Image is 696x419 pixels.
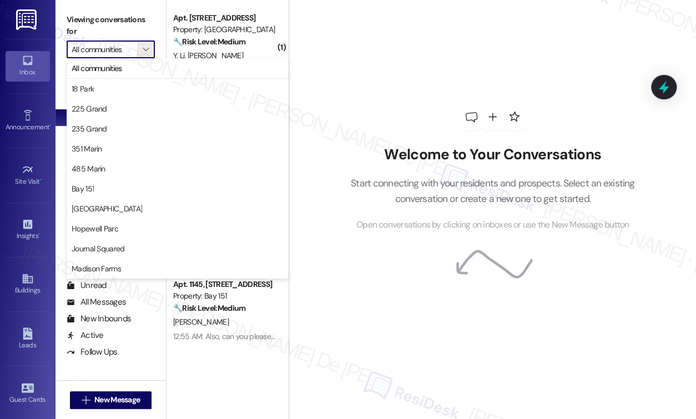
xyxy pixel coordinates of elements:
[72,223,118,234] span: Hopewell Parc
[72,243,125,254] span: Journal Squared
[67,280,107,291] div: Unread
[72,263,121,274] span: Madison Farms
[6,160,50,190] a: Site Visit •
[356,218,629,232] span: Open conversations by clicking on inboxes or use the New Message button
[67,296,126,308] div: All Messages
[56,75,166,87] div: Prospects + Residents
[72,203,142,214] span: [GEOGRAPHIC_DATA]
[67,330,104,341] div: Active
[49,122,51,129] span: •
[72,41,137,58] input: All communities
[6,215,50,245] a: Insights •
[173,303,245,313] strong: 🔧 Risk Level: Medium
[334,146,652,164] h2: Welcome to Your Conversations
[173,24,276,36] div: Property: [GEOGRAPHIC_DATA]
[173,279,276,290] div: Apt. 1145, [STREET_ADDRESS]
[56,243,166,254] div: Prospects
[173,12,276,24] div: Apt. [STREET_ADDRESS]
[6,269,50,299] a: Buildings
[72,183,94,194] span: Bay 151
[334,175,652,207] p: Start connecting with your residents and prospects. Select an existing conversation or create a n...
[173,37,245,47] strong: 🔧 Risk Level: Medium
[173,317,229,327] span: [PERSON_NAME]
[72,103,107,114] span: 225 Grand
[67,11,155,41] label: Viewing conversations for
[72,163,105,174] span: 485 Marin
[143,45,149,54] i: 
[6,324,50,354] a: Leads
[72,83,94,94] span: 18 Park
[72,143,102,154] span: 351 Marin
[56,377,166,389] div: Residents
[72,123,107,134] span: 235 Grand
[6,51,50,81] a: Inbox
[94,394,140,406] span: New Message
[173,331,494,341] div: 12:55 AM: Also, can you please provide me with an email so I can CC you on all the upcoming emails.
[16,9,39,30] img: ResiDesk Logo
[173,51,188,60] span: Y. Li
[40,176,42,184] span: •
[38,230,40,238] span: •
[6,378,50,408] a: Guest Cards
[67,346,118,358] div: Follow Ups
[72,63,122,74] span: All communities
[70,391,152,409] button: New Message
[67,313,131,325] div: New Inbounds
[173,290,276,302] div: Property: Bay 151
[188,51,243,60] span: [PERSON_NAME]
[82,396,90,405] i: 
